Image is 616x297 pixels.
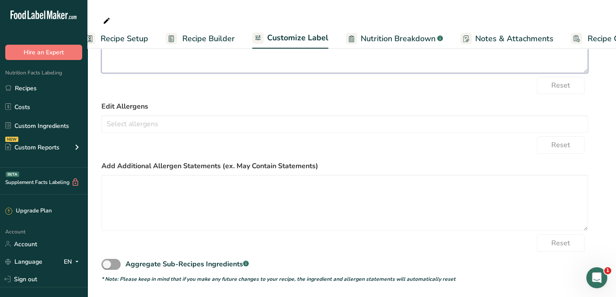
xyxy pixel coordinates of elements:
button: Reset [537,234,585,252]
span: Reset [551,140,570,150]
a: Recipe Builder [166,29,235,49]
span: Reset [551,80,570,91]
div: Aggregate Sub-Recipes Ingredients [125,259,249,269]
span: Nutrition Breakdown [361,33,435,45]
a: Customize Label [252,28,328,49]
div: BETA [6,172,19,177]
div: NEW [5,137,18,142]
span: Reset [551,238,570,248]
span: Recipe Builder [182,33,235,45]
a: Language [5,254,42,269]
label: Add Additional Allergen Statements (ex. May Contain Statements) [101,161,588,171]
div: EN [64,256,82,267]
a: Notes & Attachments [460,29,553,49]
iframe: Intercom live chat [586,267,607,288]
a: Recipe Setup [84,29,148,49]
span: Customize Label [267,32,328,44]
button: Reset [537,77,585,94]
i: * Note: Please keep in mind that if you make any future changes to your recipe, the ingredient an... [101,276,456,283]
button: Hire an Expert [5,45,82,60]
span: 1 [604,267,611,274]
button: Reset [537,136,585,154]
span: Notes & Attachments [475,33,553,45]
div: Custom Reports [5,143,59,152]
div: Upgrade Plan [5,207,52,216]
input: Select allergens [102,117,588,131]
span: Recipe Setup [101,33,148,45]
label: Edit Allergens [101,101,588,112]
a: Nutrition Breakdown [346,29,443,49]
